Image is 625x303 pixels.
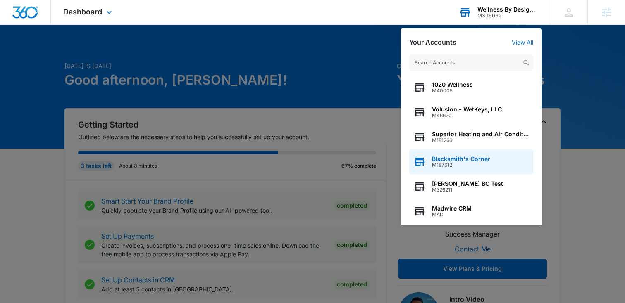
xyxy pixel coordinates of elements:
[432,137,529,143] span: M181266
[477,13,538,19] div: account id
[432,113,502,118] span: M46620
[432,212,472,218] span: MAD
[432,131,529,137] span: Superior Heating and Air Conditioning
[432,187,503,193] span: M326211
[432,162,490,168] span: M187612
[477,6,538,13] div: account name
[432,81,473,88] span: 1020 Wellness
[409,54,533,71] input: Search Accounts
[409,125,533,149] button: Superior Heating and Air ConditioningM181266
[63,7,102,16] span: Dashboard
[432,180,503,187] span: [PERSON_NAME] BC Test
[409,149,533,174] button: Blacksmith's CornerM187612
[409,100,533,125] button: Volusion - WetKeys, LLCM46620
[409,38,456,46] h2: Your Accounts
[432,156,490,162] span: Blacksmith's Corner
[409,174,533,199] button: [PERSON_NAME] BC TestM326211
[432,106,502,113] span: Volusion - WetKeys, LLC
[432,88,473,94] span: M40005
[409,75,533,100] button: 1020 WellnessM40005
[409,199,533,224] button: Madwire CRMMAD
[432,205,472,212] span: Madwire CRM
[512,39,533,46] a: View All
